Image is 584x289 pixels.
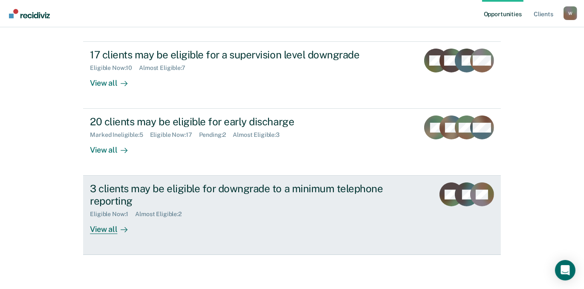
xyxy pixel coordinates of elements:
div: Marked Ineligible : 5 [90,131,150,139]
div: Almost Eligible : 2 [135,211,188,218]
button: Profile dropdown button [564,6,577,20]
a: 3 clients may be eligible for downgrade to a minimum telephone reportingEligible Now:1Almost Elig... [83,176,501,255]
div: 3 clients may be eligible for downgrade to a minimum telephone reporting [90,182,389,207]
div: View all [90,139,138,155]
div: Eligible Now : 1 [90,211,135,218]
div: View all [90,218,138,234]
a: 20 clients may be eligible for early dischargeMarked Ineligible:5Eligible Now:17Pending:2Almost E... [83,109,501,176]
a: 17 clients may be eligible for a supervision level downgradeEligible Now:10Almost Eligible:7View all [83,41,501,109]
img: Recidiviz [9,9,50,18]
div: Pending : 2 [199,131,233,139]
div: Eligible Now : 17 [150,131,199,139]
div: 20 clients may be eligible for early discharge [90,116,389,128]
div: Almost Eligible : 7 [139,64,192,72]
div: View all [90,72,138,88]
div: Almost Eligible : 3 [233,131,286,139]
div: Open Intercom Messenger [555,260,575,280]
div: Eligible Now : 10 [90,64,139,72]
div: W [564,6,577,20]
div: 17 clients may be eligible for a supervision level downgrade [90,49,389,61]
